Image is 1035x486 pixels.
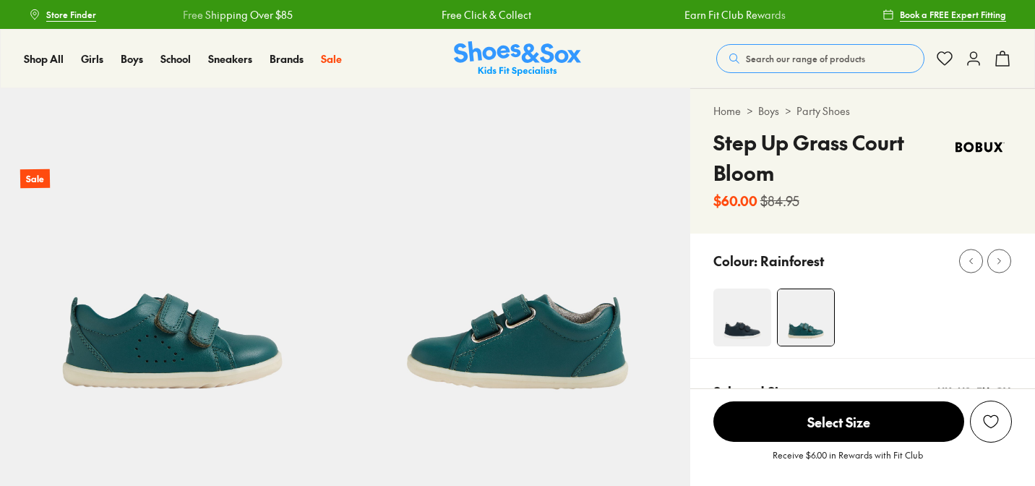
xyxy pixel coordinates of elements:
[773,448,923,474] p: Receive $6.00 in Rewards with Fit Club
[713,289,771,346] img: 4-501615_1
[760,251,824,270] p: Rainforest
[29,1,96,27] a: Store Finder
[270,51,304,67] a: Brands
[976,384,989,399] div: EU
[441,7,531,22] a: Free Click & Collect
[454,41,581,77] a: Shoes & Sox
[713,401,964,443] button: Select Size
[46,8,96,21] span: Store Finder
[713,382,796,401] p: Selected Size:
[454,41,581,77] img: SNS_Logo_Responsive.svg
[713,103,1012,119] div: > >
[713,127,948,188] h4: Step Up Grass Court Bloom
[182,7,292,22] a: Free Shipping Over $85
[716,44,924,73] button: Search our range of products
[713,103,741,119] a: Home
[713,251,757,270] p: Colour:
[948,127,1012,167] img: Vendor logo
[758,103,779,119] a: Boys
[882,1,1006,27] a: Book a FREE Expert Fitting
[345,88,690,433] img: 5-532075_1
[970,401,1012,443] button: Add to Wishlist
[24,51,64,67] a: Shop All
[684,7,785,22] a: Earn Fit Club Rewards
[995,384,1012,399] div: CM
[937,384,952,399] div: UK
[760,191,799,210] s: $84.95
[778,289,834,346] img: 4-532074_1
[713,401,964,442] span: Select Size
[900,8,1006,21] span: Book a FREE Expert Fitting
[81,51,103,67] a: Girls
[20,169,50,189] p: Sale
[160,51,191,67] a: School
[746,52,865,65] span: Search our range of products
[958,384,971,399] div: US
[121,51,143,67] a: Boys
[713,191,757,210] b: $60.00
[796,103,850,119] a: Party Shoes
[208,51,252,67] a: Sneakers
[321,51,342,67] a: Sale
